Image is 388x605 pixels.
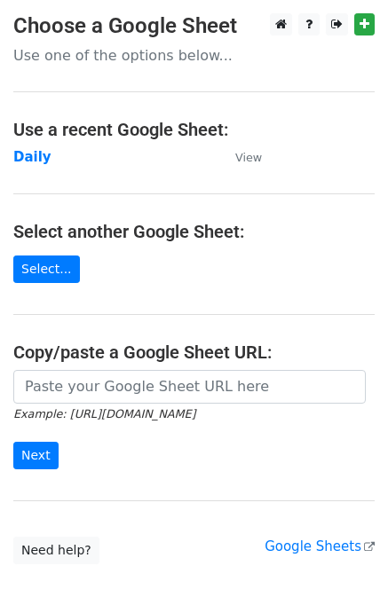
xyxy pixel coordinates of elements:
a: Daily [13,149,51,165]
iframe: Chat Widget [299,520,388,605]
p: Use one of the options below... [13,46,375,65]
small: Example: [URL][DOMAIN_NAME] [13,407,195,420]
input: Next [13,442,59,469]
small: View [235,151,262,164]
a: Select... [13,255,80,283]
h3: Choose a Google Sheet [13,13,375,39]
h4: Copy/paste a Google Sheet URL: [13,342,375,363]
h4: Select another Google Sheet: [13,221,375,242]
a: Google Sheets [265,538,375,554]
h4: Use a recent Google Sheet: [13,119,375,140]
a: Need help? [13,537,99,564]
a: View [218,149,262,165]
input: Paste your Google Sheet URL here [13,370,366,404]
